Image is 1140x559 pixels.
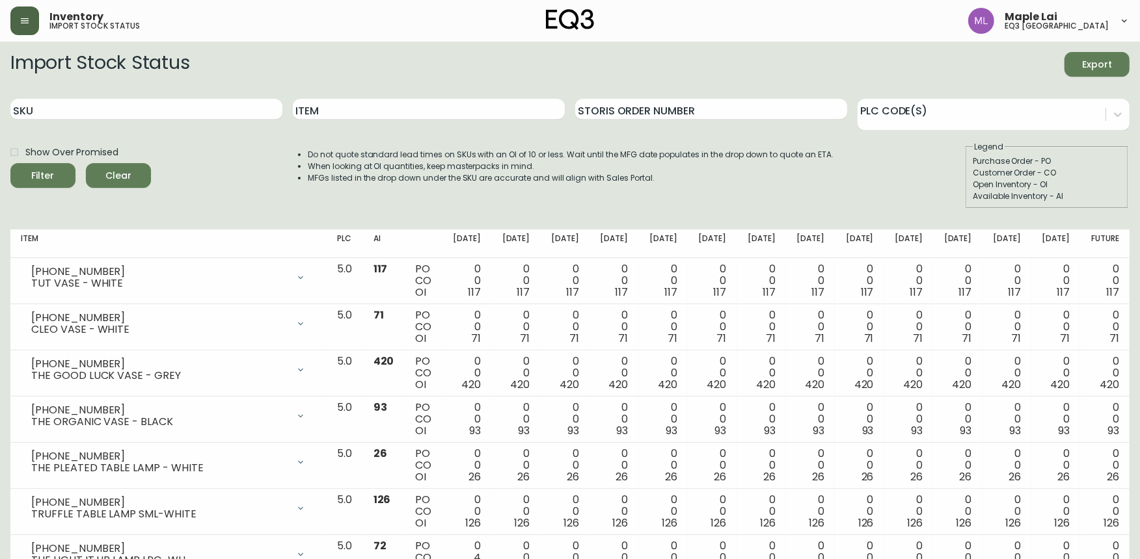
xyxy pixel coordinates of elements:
[25,146,118,159] span: Show Over Promised
[1042,263,1070,298] div: 0 0
[615,285,628,300] span: 117
[363,229,405,258] th: AI
[649,263,677,298] div: 0 0
[1091,448,1119,483] div: 0 0
[569,331,579,346] span: 71
[716,331,726,346] span: 71
[502,263,530,298] div: 0 0
[1058,469,1070,484] span: 26
[502,309,530,344] div: 0 0
[1005,12,1057,22] span: Maple Lai
[511,377,530,392] span: 420
[308,161,834,172] li: When looking at OI quantities, keep masterpacks in mind.
[747,494,775,529] div: 0 0
[415,285,426,300] span: OI
[86,163,151,188] button: Clear
[10,163,75,188] button: Filter
[910,469,923,484] span: 26
[31,450,288,462] div: [PHONE_NUMBER]
[959,285,972,300] span: 117
[550,263,578,298] div: 0 0
[895,448,923,483] div: 0 0
[21,263,316,292] div: [PHONE_NUMBER]TUT VASE - WHITE
[21,494,316,523] div: [PHONE_NUMBER]TRUFFLE TABLE LAMP SML-WHITE
[796,309,824,344] div: 0 0
[373,261,388,276] span: 117
[518,469,530,484] span: 26
[373,492,391,507] span: 126
[649,309,677,344] div: 0 0
[747,448,775,483] div: 0 0
[550,356,578,391] div: 0 0
[468,469,481,484] span: 26
[308,172,834,184] li: MFGs listed in the drop down under the SKU are accurate and will align with Sales Portal.
[658,377,677,392] span: 420
[517,285,530,300] span: 117
[1091,494,1119,529] div: 0 0
[550,494,578,529] div: 0 0
[1109,331,1119,346] span: 71
[895,309,923,344] div: 0 0
[786,229,835,258] th: [DATE]
[1051,377,1070,392] span: 420
[993,448,1021,483] div: 0 0
[1001,377,1021,392] span: 420
[1008,285,1021,300] span: 117
[563,515,579,530] span: 126
[649,402,677,437] div: 0 0
[453,263,481,298] div: 0 0
[1075,57,1119,73] span: Export
[600,494,628,529] div: 0 0
[308,149,834,161] li: Do not quote standard lead times on SKUs with an OI of 10 or less. Wait until the MFG date popula...
[415,263,431,298] div: PO CO
[31,404,288,416] div: [PHONE_NUMBER]
[49,22,140,30] h5: import stock status
[953,377,972,392] span: 420
[600,402,628,437] div: 0 0
[1057,285,1070,300] span: 117
[373,400,387,415] span: 93
[1009,423,1021,438] span: 93
[1107,469,1119,484] span: 26
[973,155,1121,167] div: Purchase Order - PO
[21,448,316,476] div: [PHONE_NUMBER]THE PLEATED TABLE LAMP - WHITE
[327,443,362,489] td: 5.0
[415,402,431,437] div: PO CO
[747,309,775,344] div: 0 0
[854,377,874,392] span: 420
[983,229,1031,258] th: [DATE]
[698,309,726,344] div: 0 0
[566,285,579,300] span: 117
[550,402,578,437] div: 0 0
[550,309,578,344] div: 0 0
[1009,469,1021,484] span: 26
[845,448,873,483] div: 0 0
[845,309,873,344] div: 0 0
[31,324,288,335] div: CLEO VASE - WHITE
[96,168,141,184] span: Clear
[764,423,776,438] span: 93
[600,309,628,344] div: 0 0
[453,448,481,483] div: 0 0
[813,423,824,438] span: 93
[662,515,677,530] span: 126
[21,309,316,338] div: [PHONE_NUMBER]CLEO VASE - WHITE
[546,9,594,30] img: logo
[845,263,873,298] div: 0 0
[468,285,481,300] span: 117
[957,515,972,530] span: 126
[327,489,362,535] td: 5.0
[666,423,677,438] span: 93
[993,494,1021,529] div: 0 0
[31,508,288,520] div: TRUFFLE TABLE LAMP SML-WHITE
[600,356,628,391] div: 0 0
[1042,448,1070,483] div: 0 0
[973,167,1121,179] div: Customer Order - CO
[49,12,103,22] span: Inventory
[608,377,628,392] span: 420
[698,263,726,298] div: 0 0
[415,515,426,530] span: OI
[973,179,1121,190] div: Open Inventory - OI
[31,278,288,289] div: TUT VASE - WHITE
[973,141,1005,153] legend: Legend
